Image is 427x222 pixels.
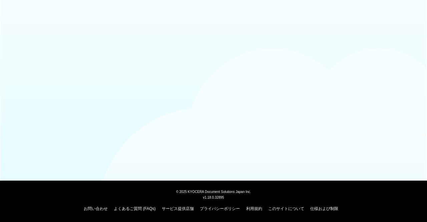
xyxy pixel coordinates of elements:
a: サービス提供店舗 [162,206,194,211]
a: プライバシーポリシー [200,206,240,211]
a: このサイトについて [268,206,304,211]
a: よくあるご質問 (FAQs) [114,206,155,211]
a: 仕様および制限 [310,206,338,211]
a: お問い合わせ [84,206,108,211]
a: 利用規約 [246,206,262,211]
span: © 2025 KYOCERA Document Solutions Japan Inc. [176,189,251,194]
span: v1.18.0.32895 [203,195,224,199]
